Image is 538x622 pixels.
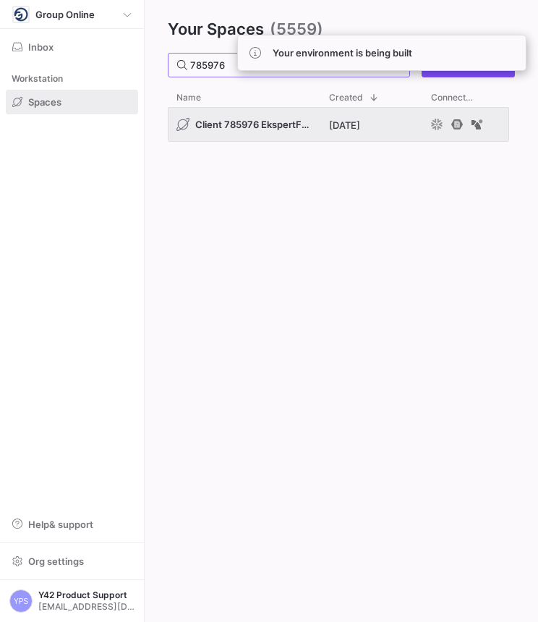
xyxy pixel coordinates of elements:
div: Workstation [6,68,138,90]
span: Client 785976 EkspertFugen ApS [195,119,312,130]
span: Connected services [431,93,475,103]
span: (5559) [270,17,323,41]
span: Inbox [28,41,54,53]
span: [EMAIL_ADDRESS][DOMAIN_NAME] [38,602,134,612]
a: Org settings [6,557,138,568]
button: Inbox [6,35,138,59]
div: YPS [9,589,33,613]
a: Spaces [6,90,138,114]
span: Your environment is being built [273,47,412,59]
span: Help & support [28,519,93,530]
span: [DATE] [329,119,360,131]
span: Created [329,93,363,103]
img: https://storage.googleapis.com/y42-prod-data-exchange/images/yakPloC5i6AioCi4fIczWrDfRkcT4LKn1FCT... [14,7,28,22]
button: YPSY42 Product Support[EMAIL_ADDRESS][DOMAIN_NAME] [6,586,138,616]
span: Spaces [28,96,61,108]
span: Your Spaces [168,17,264,41]
div: Press SPACE to select this row. [168,107,509,148]
button: Help& support [6,512,138,537]
input: Search by Space name [190,59,383,71]
span: Y42 Product Support [38,590,134,600]
span: Org settings [28,555,84,567]
span: Group Online [35,9,95,20]
span: Name [176,93,201,103]
button: Org settings [6,549,138,574]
